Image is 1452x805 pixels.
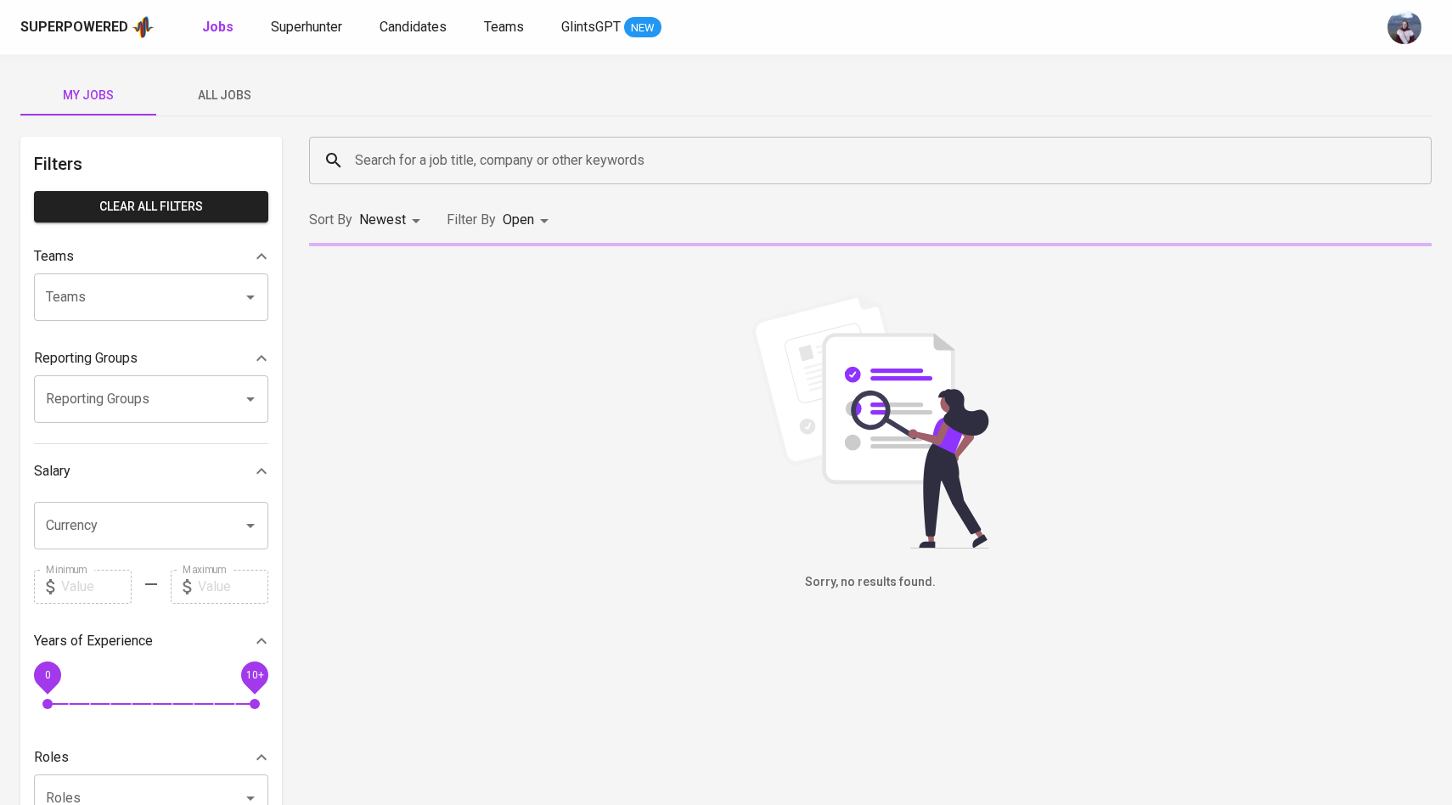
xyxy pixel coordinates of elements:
[245,668,263,680] span: 10+
[239,285,262,309] button: Open
[271,19,342,35] span: Superhunter
[309,573,1432,592] h6: Sorry, no results found.
[239,387,262,411] button: Open
[1387,10,1421,44] img: christine.raharja@glints.com
[34,461,70,481] p: Salary
[503,211,534,228] span: Open
[132,14,155,40] img: app logo
[561,17,661,38] a: GlintsGPT NEW
[198,570,268,604] input: Value
[48,196,255,217] span: Clear All filters
[34,191,268,222] button: Clear All filters
[380,17,450,38] a: Candidates
[484,19,524,35] span: Teams
[380,19,447,35] span: Candidates
[202,17,237,38] a: Jobs
[34,631,153,651] p: Years of Experience
[34,239,268,273] div: Teams
[484,17,527,38] a: Teams
[166,85,282,106] span: All Jobs
[309,210,352,230] p: Sort By
[31,85,146,106] span: My Jobs
[44,668,50,680] span: 0
[34,150,268,177] h6: Filters
[34,454,268,488] div: Salary
[34,348,138,369] p: Reporting Groups
[624,20,661,37] span: NEW
[271,17,346,38] a: Superhunter
[359,205,426,236] div: Newest
[503,205,554,236] div: Open
[34,341,268,375] div: Reporting Groups
[359,210,406,230] p: Newest
[34,740,268,774] div: Roles
[239,514,262,538] button: Open
[202,19,234,35] b: Jobs
[20,14,155,40] a: Superpoweredapp logo
[34,246,74,267] p: Teams
[61,570,132,604] input: Value
[561,19,621,35] span: GlintsGPT
[447,210,496,230] p: Filter By
[743,294,998,549] img: file_searching.svg
[34,747,69,768] p: Roles
[20,18,128,37] div: Superpowered
[34,624,268,658] div: Years of Experience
